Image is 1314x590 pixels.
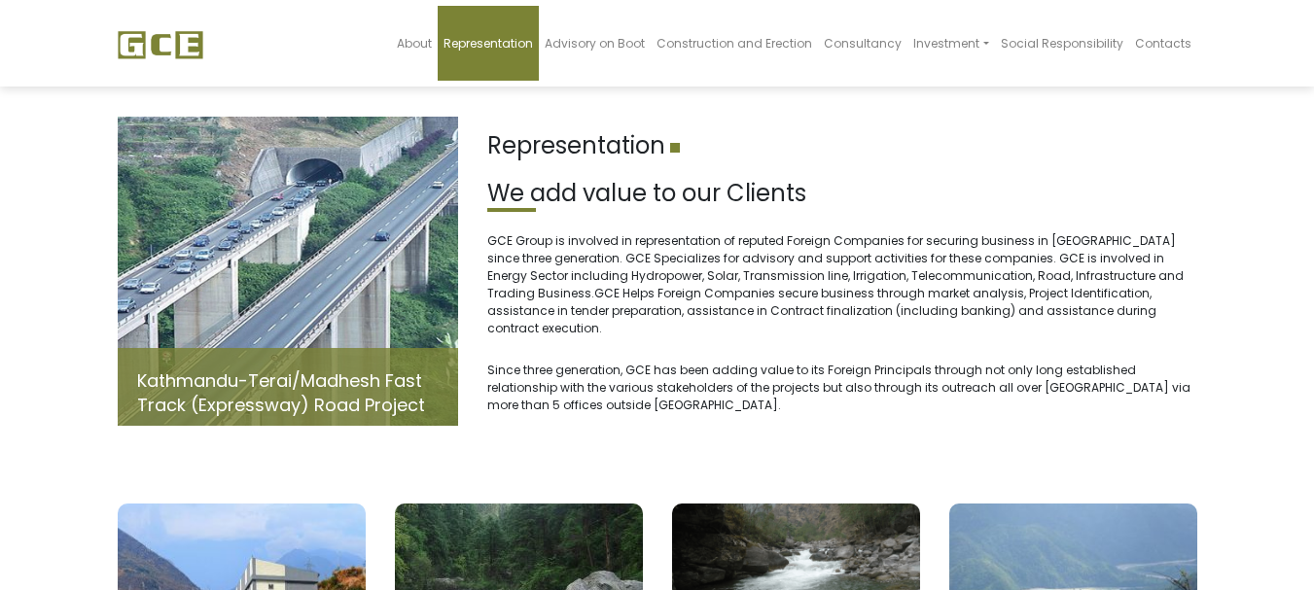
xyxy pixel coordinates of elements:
[391,6,438,81] a: About
[438,6,539,81] a: Representation
[118,117,458,426] img: Fast-track.jpg
[487,132,1197,160] h1: Representation
[651,6,818,81] a: Construction and Erection
[824,35,902,52] span: Consultancy
[1001,35,1123,52] span: Social Responsibility
[657,35,812,52] span: Construction and Erection
[995,6,1129,81] a: Social Responsibility
[118,30,203,59] img: GCE Group
[1129,6,1197,81] a: Contacts
[397,35,432,52] span: About
[1135,35,1191,52] span: Contacts
[907,6,994,81] a: Investment
[818,6,907,81] a: Consultancy
[137,368,425,417] a: Kathmandu-Terai/Madhesh Fast Track (Expressway) Road Project
[487,180,1197,208] h2: We add value to our Clients
[487,232,1197,337] p: GCE Group is involved in representation of reputed Foreign Companies for securing business in [GE...
[539,6,651,81] a: Advisory on Boot
[444,35,533,52] span: Representation
[487,362,1197,414] p: Since three generation, GCE has been adding value to its Foreign Principals through not only long...
[913,35,979,52] span: Investment
[545,35,645,52] span: Advisory on Boot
